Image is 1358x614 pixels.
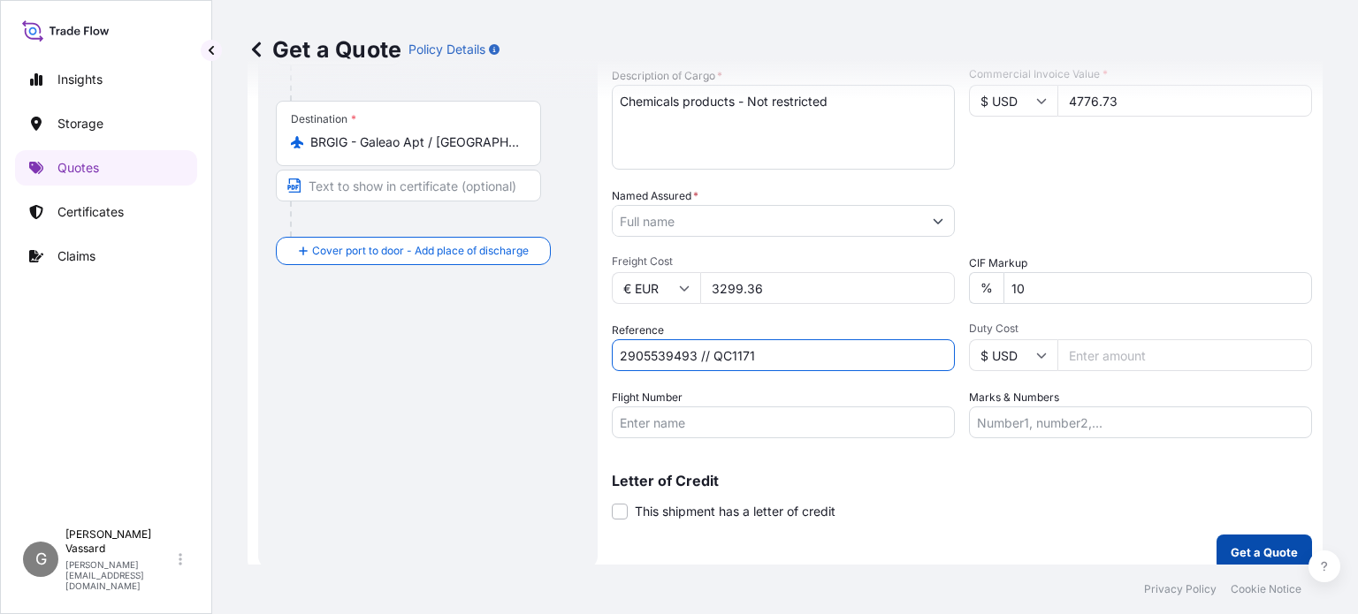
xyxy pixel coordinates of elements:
a: Insights [15,62,197,97]
p: [PERSON_NAME][EMAIL_ADDRESS][DOMAIN_NAME] [65,559,175,591]
button: Cover port to door - Add place of discharge [276,237,551,265]
p: Insights [57,71,103,88]
p: Storage [57,115,103,133]
p: [PERSON_NAME] Vassard [65,527,175,556]
p: Quotes [57,159,99,177]
span: Freight Cost [612,254,955,269]
a: Storage [15,106,197,141]
span: Cover port to door - Add place of discharge [312,242,529,260]
input: Your internal reference [612,339,955,371]
input: Text to appear on certificate [276,170,541,201]
input: Destination [310,133,519,151]
a: Quotes [15,150,197,186]
input: Enter amount [700,272,955,304]
button: Show suggestions [922,205,954,237]
p: Policy Details [408,41,485,58]
a: Privacy Policy [1144,582,1217,596]
button: Get a Quote [1217,534,1312,570]
input: Number1, number2,... [969,406,1312,438]
span: Duty Cost [969,322,1312,336]
input: Type amount [1057,85,1312,117]
input: Enter percentage [1003,272,1312,304]
label: CIF Markup [969,254,1027,272]
p: Get a Quote [1231,543,1298,561]
input: Enter amount [1057,339,1312,371]
p: Claims [57,247,95,265]
p: Certificates [57,203,124,221]
a: Certificates [15,194,197,230]
label: Reference [612,322,664,339]
span: G [35,550,47,568]
label: Marks & Numbers [969,389,1059,406]
div: % [969,272,1003,304]
p: Letter of Credit [612,474,1312,488]
label: Flight Number [612,389,683,406]
a: Cookie Notice [1231,582,1301,596]
label: Named Assured [612,187,698,205]
p: Get a Quote [248,35,401,64]
a: Claims [15,239,197,274]
span: This shipment has a letter of credit [635,503,835,520]
input: Enter name [612,406,955,438]
input: Full name [613,205,922,237]
div: Destination [291,112,356,126]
